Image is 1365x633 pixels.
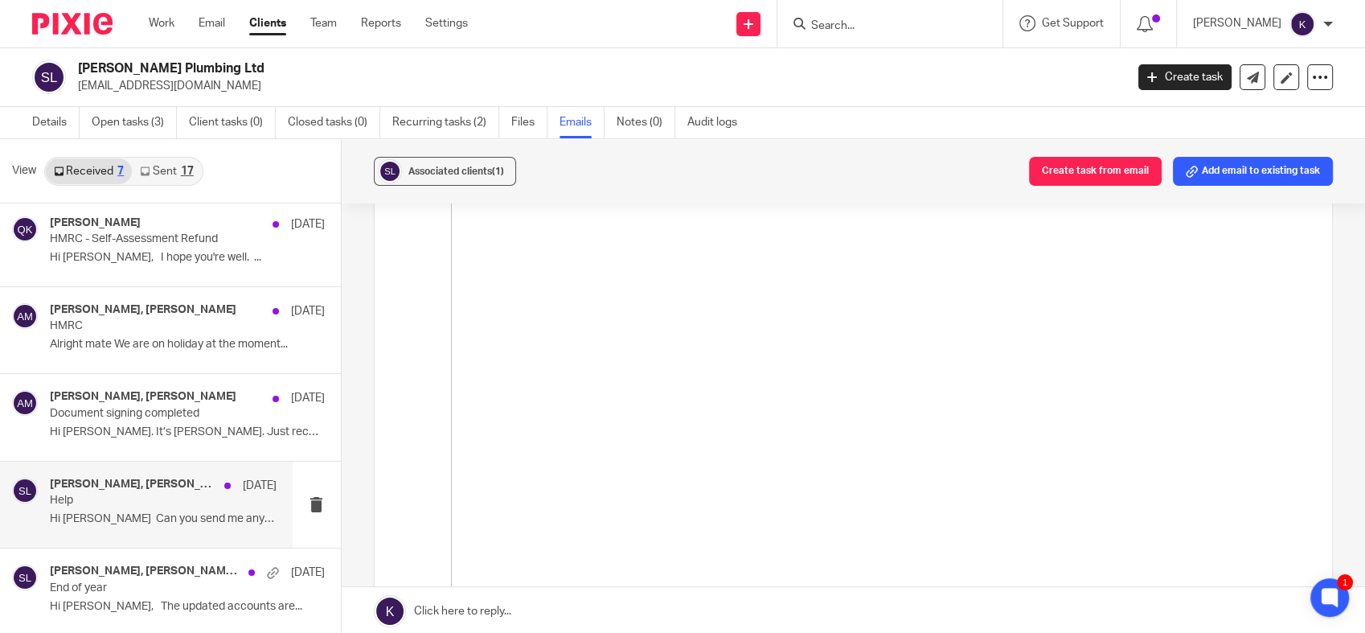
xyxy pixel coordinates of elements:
[249,15,286,31] a: Clients
[243,478,277,494] p: [DATE]
[291,390,325,406] p: [DATE]
[1289,11,1315,37] img: svg%3E
[425,15,468,31] a: Settings
[617,107,675,138] a: Notes (0)
[78,60,907,77] h2: [PERSON_NAME] Plumbing Ltd
[12,390,38,416] img: svg%3E
[492,166,504,176] span: (1)
[291,303,325,319] p: [DATE]
[361,15,401,31] a: Reports
[378,159,402,183] img: svg%3E
[50,216,141,230] h4: [PERSON_NAME]
[288,107,380,138] a: Closed tasks (0)
[408,166,504,176] span: Associated clients
[50,582,269,595] p: End of year
[12,565,38,590] img: svg%3E
[50,565,240,578] h4: [PERSON_NAME], [PERSON_NAME], [PERSON_NAME]
[50,494,231,508] p: Help
[32,60,66,94] img: svg%3E
[149,15,174,31] a: Work
[1138,64,1232,90] a: Create task
[189,107,276,138] a: Client tasks (0)
[12,162,36,179] span: View
[117,166,124,177] div: 7
[50,390,236,404] h4: [PERSON_NAME], [PERSON_NAME]
[374,157,516,186] button: Associated clients(1)
[92,107,177,138] a: Open tasks (3)
[32,107,80,138] a: Details
[1193,15,1281,31] p: [PERSON_NAME]
[810,19,954,34] input: Search
[50,478,216,491] h4: [PERSON_NAME], [PERSON_NAME]
[511,107,547,138] a: Files
[50,600,325,614] p: Hi [PERSON_NAME], The updated accounts are...
[50,251,325,265] p: Hi [PERSON_NAME], I hope you're well. ...
[1029,157,1162,186] button: Create task from email
[1173,157,1333,186] button: Add email to existing task
[392,107,499,138] a: Recurring tasks (2)
[199,15,225,31] a: Email
[310,15,337,31] a: Team
[50,319,269,333] p: HMRC
[560,107,605,138] a: Emails
[1042,18,1104,29] span: Get Support
[291,216,325,232] p: [DATE]
[181,166,194,177] div: 17
[50,407,269,421] p: Document signing completed
[12,216,38,242] img: svg%3E
[50,425,325,439] p: Hi [PERSON_NAME]. It’s [PERSON_NAME]. Just received a letter...
[32,13,113,35] img: Pixie
[50,512,277,526] p: Hi [PERSON_NAME] Can you send me anything you...
[1337,574,1353,590] div: 1
[50,338,325,351] p: Alright mate We are on holiday at the moment...
[78,78,1114,94] p: [EMAIL_ADDRESS][DOMAIN_NAME]
[12,303,38,329] img: svg%3E
[291,565,325,581] p: [DATE]
[12,478,38,504] img: svg%3E
[50,232,269,246] p: HMRC - Self-Assessment Refund
[46,158,132,184] a: Received7
[687,107,749,138] a: Audit logs
[132,158,201,184] a: Sent17
[50,303,236,317] h4: [PERSON_NAME], [PERSON_NAME]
